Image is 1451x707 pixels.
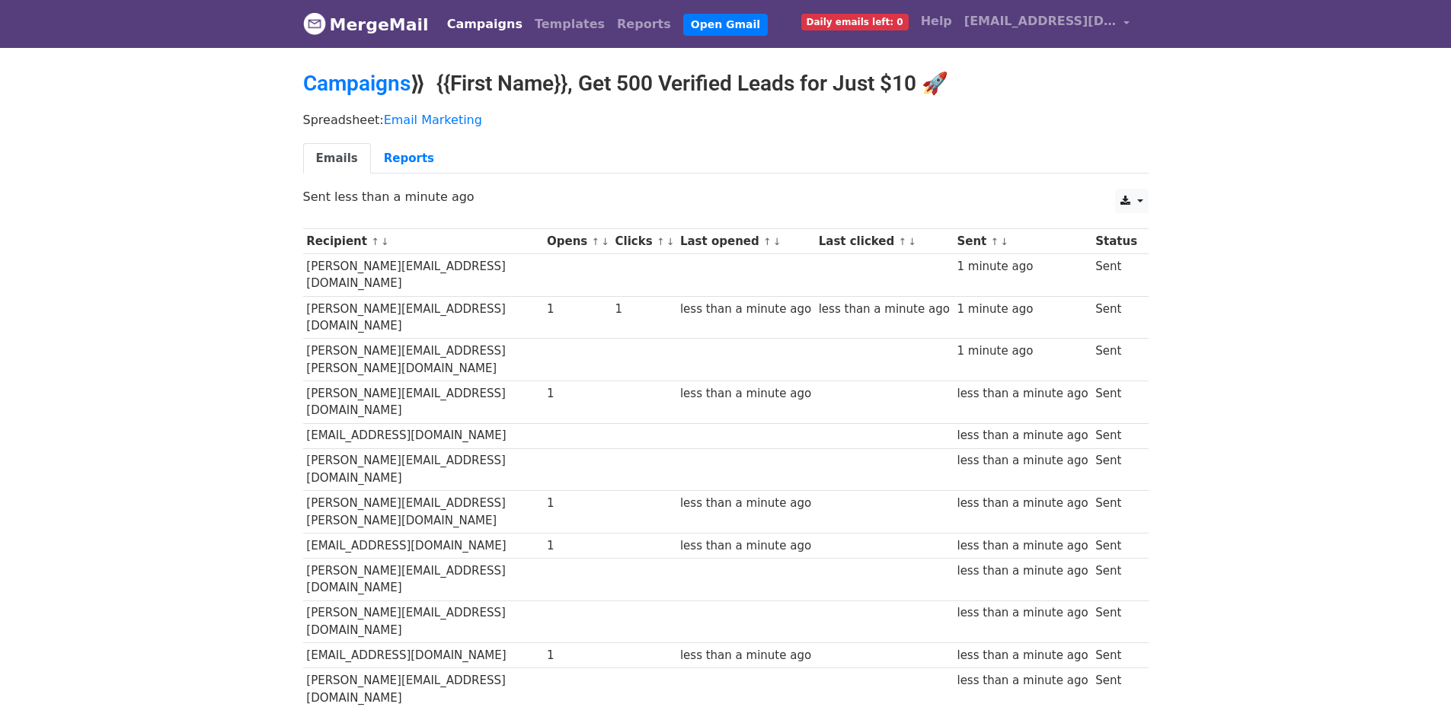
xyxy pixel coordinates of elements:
th: Opens [543,229,612,254]
a: [EMAIL_ADDRESS][DOMAIN_NAME] [958,6,1136,42]
td: [PERSON_NAME][EMAIL_ADDRESS][DOMAIN_NAME] [303,600,544,643]
div: less than a minute ago [680,385,811,403]
td: [PERSON_NAME][EMAIL_ADDRESS][DOMAIN_NAME] [303,296,544,339]
td: Sent [1091,643,1140,668]
span: Daily emails left: 0 [801,14,909,30]
a: ↓ [601,236,609,247]
a: Emails [303,143,371,174]
div: 1 minute ago [957,301,1088,318]
a: ↓ [381,236,389,247]
th: Recipient [303,229,544,254]
td: Sent [1091,296,1140,339]
td: [PERSON_NAME][EMAIL_ADDRESS][PERSON_NAME][DOMAIN_NAME] [303,491,544,533]
a: Reports [371,143,447,174]
a: Reports [611,9,677,40]
div: less than a minute ago [680,495,811,512]
span: [EMAIL_ADDRESS][DOMAIN_NAME] [964,12,1117,30]
h2: ⟫ {{First Name}}, Get 500 Verified Leads for Just $10 🚀 [303,71,1149,97]
a: ↑ [657,236,665,247]
a: Email Marketing [384,113,482,127]
div: less than a minute ago [957,385,1088,403]
div: less than a minute ago [680,537,811,555]
a: ↓ [1000,236,1008,247]
a: MergeMail [303,8,429,40]
div: 1 [615,301,673,318]
td: Sent [1091,448,1140,491]
div: less than a minute ago [680,301,811,318]
a: Help [915,6,958,37]
th: Last clicked [815,229,954,254]
div: less than a minute ago [819,301,950,318]
div: 1 [547,647,608,664]
td: [EMAIL_ADDRESS][DOMAIN_NAME] [303,643,544,668]
p: Spreadsheet: [303,112,1149,128]
td: Sent [1091,600,1140,643]
td: Sent [1091,254,1140,297]
a: Campaigns [441,9,529,40]
td: Sent [1091,381,1140,423]
a: ↑ [371,236,379,247]
a: ↑ [991,236,999,247]
div: 1 [547,301,608,318]
th: Sent [954,229,1092,254]
a: ↓ [666,236,675,247]
div: less than a minute ago [957,604,1088,622]
a: ↑ [763,236,772,247]
td: [PERSON_NAME][EMAIL_ADDRESS][DOMAIN_NAME] [303,254,544,297]
a: ↓ [773,236,781,247]
th: Status [1091,229,1140,254]
td: Sent [1091,533,1140,558]
td: [EMAIL_ADDRESS][DOMAIN_NAME] [303,533,544,558]
td: [PERSON_NAME][EMAIL_ADDRESS][DOMAIN_NAME] [303,448,544,491]
th: Clicks [612,229,676,254]
a: ↑ [899,236,907,247]
div: less than a minute ago [957,647,1088,664]
a: ↓ [908,236,916,247]
td: Sent [1091,339,1140,381]
div: 1 minute ago [957,258,1088,275]
td: Sent [1091,491,1140,533]
div: less than a minute ago [957,562,1088,580]
div: less than a minute ago [680,647,811,664]
a: Templates [529,9,611,40]
td: [PERSON_NAME][EMAIL_ADDRESS][PERSON_NAME][DOMAIN_NAME] [303,339,544,381]
td: [PERSON_NAME][EMAIL_ADDRESS][DOMAIN_NAME] [303,558,544,600]
div: 1 [547,495,608,512]
div: less than a minute ago [957,452,1088,470]
a: Campaigns [303,71,411,96]
div: 1 minute ago [957,342,1088,360]
div: less than a minute ago [957,495,1088,512]
td: [EMAIL_ADDRESS][DOMAIN_NAME] [303,423,544,448]
div: 1 [547,537,608,555]
div: less than a minute ago [957,672,1088,689]
td: Sent [1091,558,1140,600]
a: ↑ [592,236,600,247]
div: 1 [547,385,608,403]
div: less than a minute ago [957,537,1088,555]
div: less than a minute ago [957,427,1088,444]
a: Open Gmail [683,14,768,36]
a: Daily emails left: 0 [795,6,915,37]
th: Last opened [676,229,815,254]
td: Sent [1091,423,1140,448]
img: MergeMail logo [303,12,326,35]
td: [PERSON_NAME][EMAIL_ADDRESS][DOMAIN_NAME] [303,381,544,423]
p: Sent less than a minute ago [303,189,1149,205]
